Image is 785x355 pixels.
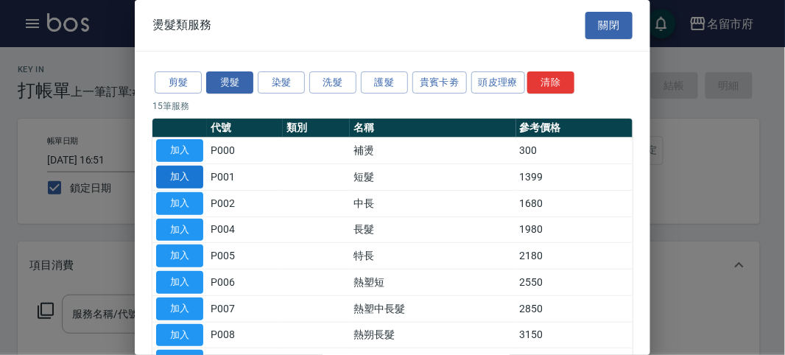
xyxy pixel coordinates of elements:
button: 剪髮 [155,71,202,94]
td: P006 [207,270,283,296]
button: 頭皮理療 [471,71,526,94]
button: 加入 [156,298,203,320]
td: P004 [207,217,283,243]
td: P008 [207,322,283,348]
td: 1680 [516,190,633,217]
button: 加入 [156,166,203,189]
td: 1980 [516,217,633,243]
td: 中長 [350,190,515,217]
td: P000 [207,138,283,164]
button: 貴賓卡劵 [412,71,467,94]
p: 15 筆服務 [152,99,633,113]
td: 2180 [516,243,633,270]
th: 參考價格 [516,119,633,138]
button: 加入 [156,219,203,242]
button: 清除 [527,71,574,94]
td: 熱塑短 [350,270,515,296]
td: 熱塑中長髮 [350,295,515,322]
th: 類別 [283,119,350,138]
td: P001 [207,164,283,191]
button: 加入 [156,245,203,267]
th: 名稱 [350,119,515,138]
td: P007 [207,295,283,322]
button: 護髮 [361,71,408,94]
td: 300 [516,138,633,164]
td: 熱朔長髮 [350,322,515,348]
td: 3150 [516,322,633,348]
button: 洗髮 [309,71,356,94]
td: 長髮 [350,217,515,243]
td: P005 [207,243,283,270]
td: 1399 [516,164,633,191]
button: 加入 [156,324,203,347]
td: 2850 [516,295,633,322]
button: 加入 [156,271,203,294]
td: 2550 [516,270,633,296]
span: 燙髮類服務 [152,18,211,32]
button: 染髮 [258,71,305,94]
th: 代號 [207,119,283,138]
td: 短髮 [350,164,515,191]
td: P002 [207,190,283,217]
button: 加入 [156,192,203,215]
td: 特長 [350,243,515,270]
button: 加入 [156,139,203,162]
td: 補燙 [350,138,515,164]
button: 燙髮 [206,71,253,94]
button: 關閉 [585,12,633,39]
